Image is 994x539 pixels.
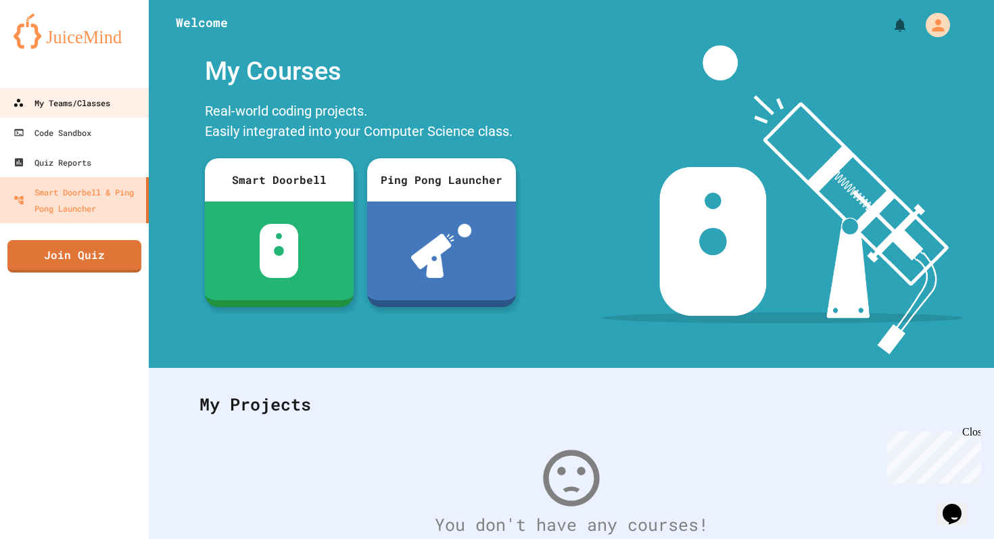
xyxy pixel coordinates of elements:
[14,124,91,141] div: Code Sandbox
[198,97,523,148] div: Real-world coding projects. Easily integrated into your Computer Science class.
[411,224,471,278] img: ppl-with-ball.png
[186,378,957,431] div: My Projects
[7,240,141,273] a: Join Quiz
[205,158,354,202] div: Smart Doorbell
[867,14,912,37] div: My Notifications
[601,45,964,354] img: banner-image-my-projects.png
[186,512,957,538] div: You don't have any courses!
[260,224,298,278] img: sdb-white.svg
[198,45,523,97] div: My Courses
[912,9,953,41] div: My Account
[937,485,980,525] iframe: chat widget
[13,95,110,111] div: My Teams/Classes
[14,184,141,216] div: Smart Doorbell & Ping Pong Launcher
[14,154,91,170] div: Quiz Reports
[882,426,980,484] iframe: chat widget
[5,5,93,86] div: Chat with us now!Close
[14,14,135,49] img: logo-orange.svg
[367,158,516,202] div: Ping Pong Launcher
